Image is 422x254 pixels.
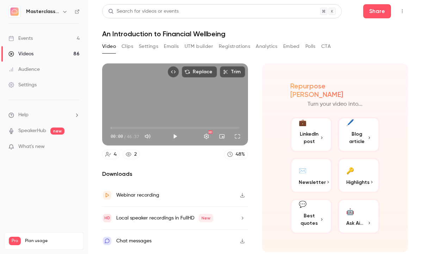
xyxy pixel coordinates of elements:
[346,179,370,186] span: Highlights
[338,117,380,152] button: 🖊️Blog article
[219,41,250,52] button: Registrations
[102,41,116,52] button: Video
[346,130,367,145] span: Blog article
[224,150,248,159] a: 48%
[8,50,33,57] div: Videos
[8,35,33,42] div: Events
[299,118,306,128] div: 💼
[338,199,380,234] button: 🤖Ask Ai...
[9,237,21,245] span: Pro
[18,111,29,119] span: Help
[9,6,20,17] img: Masterclass Channel
[346,219,363,227] span: Ask Ai...
[71,144,80,150] iframe: Noticeable Trigger
[299,165,306,176] div: ✉️
[199,214,213,222] span: New
[8,111,80,119] li: help-dropdown-opener
[236,151,245,158] div: 48 %
[346,118,354,128] div: 🖊️
[111,133,123,140] span: 00:00
[102,30,408,38] h1: An Introduction to Financial Wellbeing
[299,200,306,209] div: 💬
[134,151,137,158] div: 2
[299,212,319,227] span: Best quotes
[26,8,59,15] h6: Masterclass Channel
[116,191,159,199] div: Webinar recording
[141,129,155,143] button: Mute
[116,237,151,245] div: Chat messages
[114,151,117,158] div: 4
[256,41,278,52] button: Analytics
[18,127,46,135] a: SpeakerHub
[397,6,408,17] button: Top Bar Actions
[230,129,244,143] button: Full screen
[290,158,332,193] button: ✉️Newsletter
[116,214,213,222] div: Local speaker recordings in FullHD
[199,129,213,143] button: Settings
[102,170,248,178] h2: Downloads
[122,41,133,52] button: Clips
[124,133,126,140] span: /
[308,100,362,109] p: Turn your video into...
[283,41,300,52] button: Embed
[123,150,140,159] a: 2
[299,130,319,145] span: LinkedIn post
[185,41,213,52] button: UTM builder
[25,238,79,244] span: Plan usage
[111,133,139,140] div: 00:00
[18,143,45,150] span: What's new
[108,8,179,15] div: Search for videos or events
[168,129,182,143] button: Play
[290,199,332,234] button: 💬Best quotes
[346,165,354,176] div: 🔑
[8,66,40,73] div: Audience
[290,82,380,99] h2: Repurpose [PERSON_NAME]
[164,41,179,52] button: Emails
[102,150,120,159] a: 4
[305,41,316,52] button: Polls
[168,66,179,78] button: Embed video
[363,4,391,18] button: Share
[338,158,380,193] button: 🔑Highlights
[299,179,326,186] span: Newsletter
[290,117,332,152] button: 💼LinkedIn post
[50,128,64,135] span: new
[346,206,354,217] div: 🤖
[127,133,139,140] span: 46:37
[208,130,212,134] div: HD
[139,41,158,52] button: Settings
[182,66,217,78] button: Replace
[8,81,37,88] div: Settings
[215,129,229,143] button: Turn on miniplayer
[220,66,245,78] button: Trim
[321,41,331,52] button: CTA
